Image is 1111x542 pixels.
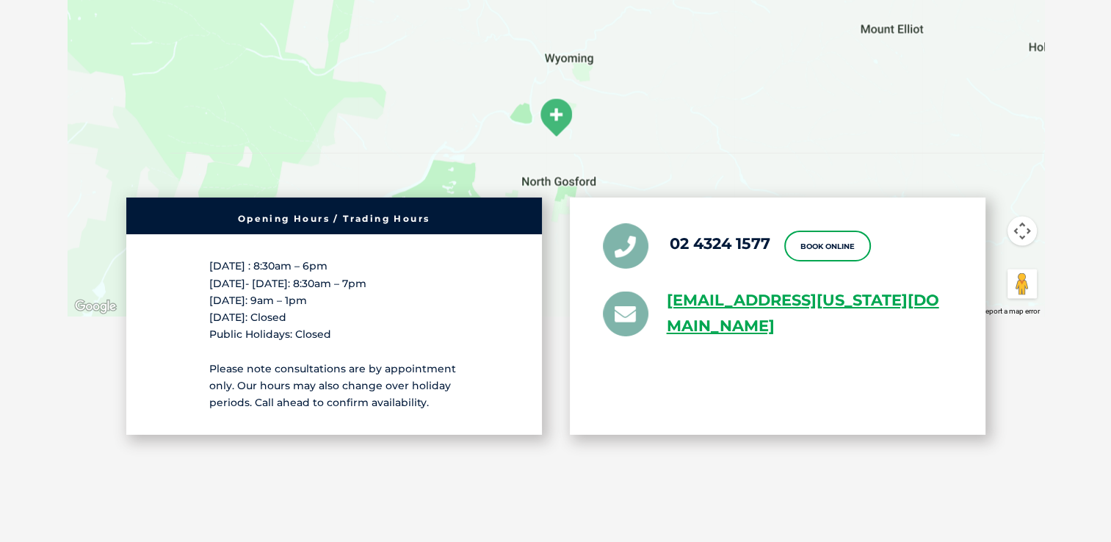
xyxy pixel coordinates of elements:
[134,214,535,223] h6: Opening Hours / Trading Hours
[209,258,459,343] p: [DATE] : 8:30am – 6pm [DATE]- [DATE]: 8:30am – 7pm [DATE]: 9am – 1pm [DATE]: Closed Public Holida...
[667,288,952,339] a: [EMAIL_ADDRESS][US_STATE][DOMAIN_NAME]
[670,234,770,252] a: 02 4324 1577
[209,360,459,411] p: Please note consultations are by appointment only. Our hours may also change over holiday periods...
[784,231,871,261] a: Book Online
